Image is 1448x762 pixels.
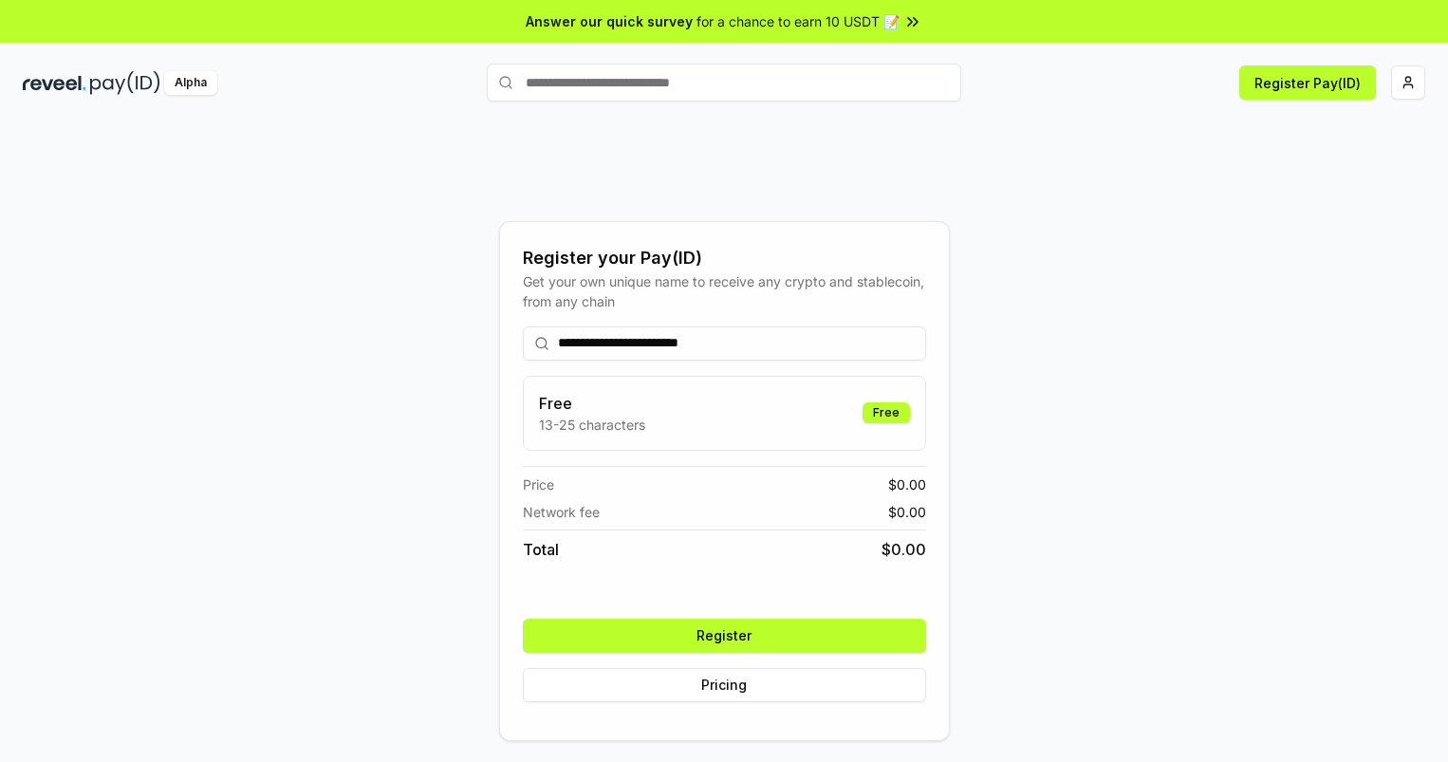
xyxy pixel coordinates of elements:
[539,392,645,415] h3: Free
[863,402,910,423] div: Free
[523,271,926,311] div: Get your own unique name to receive any crypto and stablecoin, from any chain
[164,71,217,95] div: Alpha
[1239,65,1376,100] button: Register Pay(ID)
[523,538,559,561] span: Total
[539,415,645,435] p: 13-25 characters
[90,71,160,95] img: pay_id
[523,668,926,702] button: Pricing
[523,245,926,271] div: Register your Pay(ID)
[523,474,554,494] span: Price
[23,71,86,95] img: reveel_dark
[523,619,926,653] button: Register
[882,538,926,561] span: $ 0.00
[526,11,693,31] span: Answer our quick survey
[888,502,926,522] span: $ 0.00
[696,11,900,31] span: for a chance to earn 10 USDT 📝
[523,502,600,522] span: Network fee
[888,474,926,494] span: $ 0.00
